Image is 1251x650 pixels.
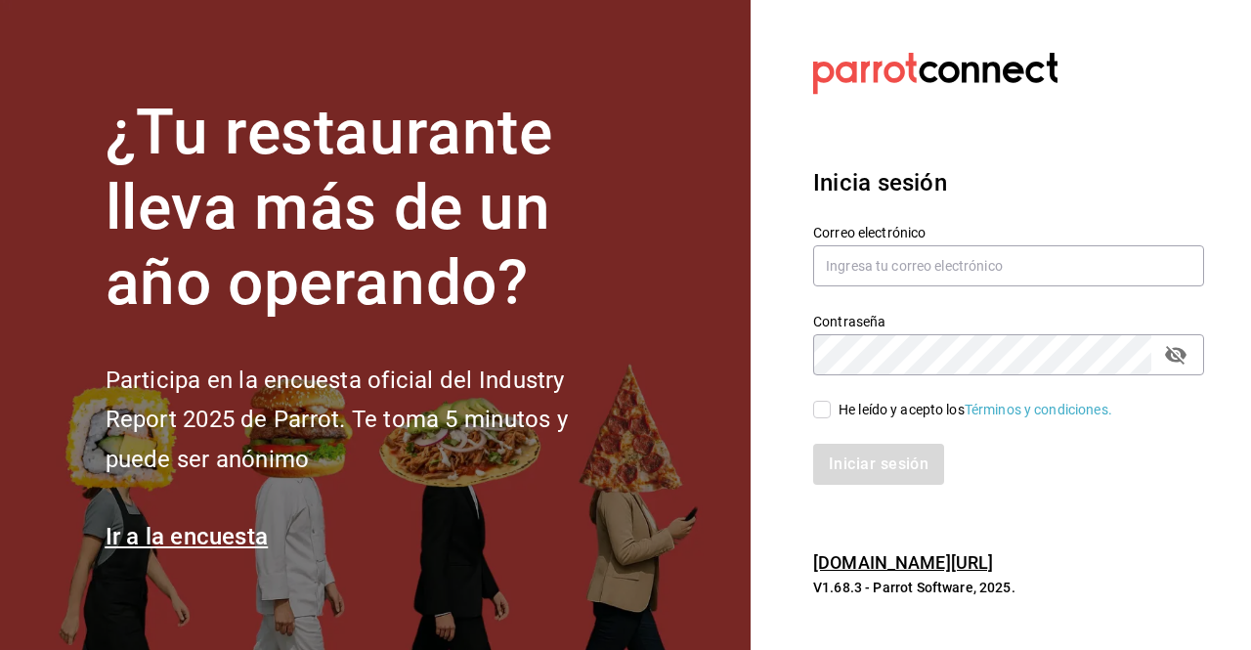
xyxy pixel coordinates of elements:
p: V1.68.3 - Parrot Software, 2025. [813,578,1204,597]
label: Contraseña [813,315,1204,328]
div: He leído y acepto los [839,400,1112,420]
a: [DOMAIN_NAME][URL] [813,552,993,573]
input: Ingresa tu correo electrónico [813,245,1204,286]
a: Términos y condiciones. [965,402,1112,417]
label: Correo electrónico [813,226,1204,239]
h2: Participa en la encuesta oficial del Industry Report 2025 de Parrot. Te toma 5 minutos y puede se... [106,361,633,480]
button: passwordField [1159,338,1192,371]
h1: ¿Tu restaurante lleva más de un año operando? [106,96,633,321]
h3: Inicia sesión [813,165,1204,200]
a: Ir a la encuesta [106,523,269,550]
